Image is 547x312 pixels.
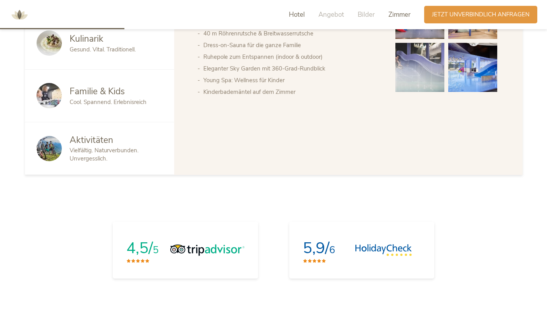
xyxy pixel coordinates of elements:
span: Aktivitäten [70,134,113,146]
span: Kulinarik [70,33,103,45]
span: Hotel [289,10,305,19]
a: 5,9/6HolidayCheck [289,222,434,279]
span: Familie & Kids [70,85,125,97]
span: Cool. Spannend. Erlebnisreich [70,98,147,106]
li: Kinderbademäntel auf dem Zimmer [203,86,380,98]
span: Gesund. Vital. Traditionell. [70,46,136,53]
span: Jetzt unverbindlich anfragen [432,11,530,19]
a: AMONTI & LUNARIS Wellnessresort [8,12,31,17]
li: Young Spa: Wellness für Kinder [203,74,380,86]
li: Ruhepole zum Entspannen (indoor & outdoor) [203,51,380,63]
span: Vielfältig. Naturverbunden. Unvergesslich. [70,146,138,162]
img: Tripadvisor [170,244,244,256]
a: 4,5/5Tripadvisor [113,222,258,279]
span: 5,9/ [303,238,329,259]
span: 4,5/ [126,238,153,259]
img: AMONTI & LUNARIS Wellnessresort [8,3,31,26]
img: HolidayCheck [355,244,412,256]
span: 5 [153,243,159,257]
li: Dress-on-Sauna für die ganze Familie [203,39,380,51]
span: Bilder [358,10,375,19]
span: Angebot [318,10,344,19]
li: Eleganter Sky Garden mit 360-Grad-Rundblick [203,63,380,74]
li: 40 m Röhrenrutsche & Breitwasserrutsche [203,28,380,39]
span: Zimmer [388,10,411,19]
span: 6 [329,243,335,257]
